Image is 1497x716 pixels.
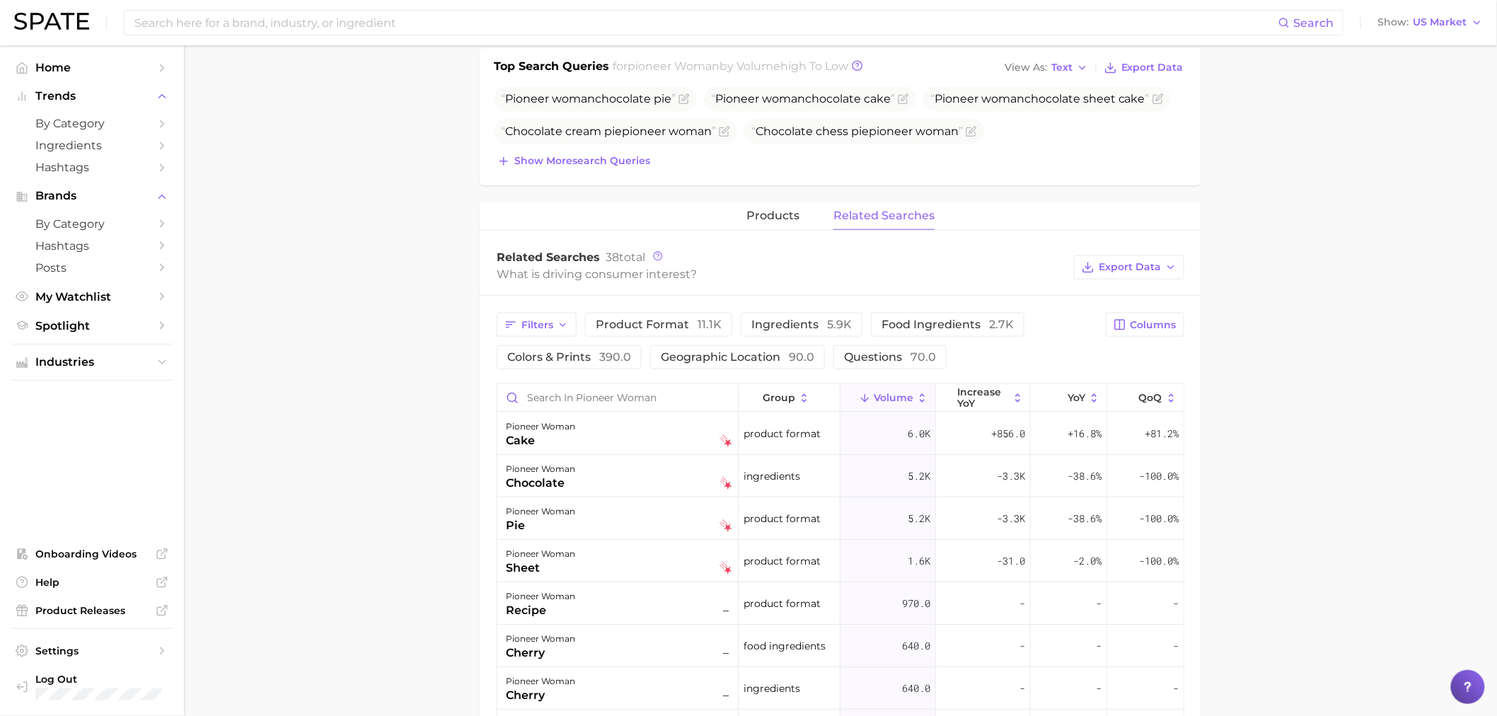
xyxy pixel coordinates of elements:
span: total [606,250,645,264]
span: ingredients [744,468,800,485]
div: sheet [506,560,575,577]
span: - [1019,680,1025,697]
span: Text [1051,64,1073,71]
span: 6.0k [908,425,930,442]
span: -3.3k [997,510,1025,527]
a: Hashtags [11,156,173,178]
span: related searches [833,209,935,222]
h1: Top Search Queries [494,58,609,78]
span: 640.0 [902,680,930,697]
span: Columns [1131,319,1177,331]
span: Help [35,576,149,589]
img: falling star [719,562,732,574]
span: food ingredients [744,637,826,654]
button: YoY [1031,384,1107,412]
span: Trends [35,90,149,103]
a: Hashtags [11,235,173,257]
span: product format [596,318,722,331]
span: Industries [35,356,149,369]
span: +81.2% [1145,425,1179,442]
span: Pioneer [505,92,549,105]
div: pioneer woman [506,630,575,647]
span: 5.2k [908,468,930,485]
span: -31.0 [997,553,1025,570]
span: -100.0% [1139,553,1179,570]
span: chocolate sheet cake [930,92,1150,105]
div: pioneer woman [506,418,575,435]
span: +856.0 [991,425,1025,442]
a: My Watchlist [11,286,173,308]
span: woman [552,92,595,105]
img: falling star [719,434,732,447]
span: -2.0% [1073,553,1102,570]
a: Product Releases [11,600,173,621]
span: - [1173,595,1179,612]
button: group [739,384,840,412]
span: 970.0 [902,595,930,612]
span: high to low [781,59,849,73]
span: - [1096,595,1102,612]
span: YoY [1068,392,1085,403]
button: Export Data [1074,255,1184,279]
span: 5.2k [908,510,930,527]
button: increase YoY [936,384,1031,412]
a: Ingredients [11,134,173,156]
span: Volume [874,392,913,403]
span: 1.6k [908,553,930,570]
span: Chocolate chess pie [751,125,963,138]
div: chocolate [506,475,575,492]
span: food ingredients [882,318,1014,331]
span: Export Data [1121,62,1184,74]
span: pioneer [869,125,913,138]
span: -38.6% [1068,468,1102,485]
div: recipe [506,602,575,619]
span: View As [1005,64,1047,71]
span: – [719,687,732,704]
span: ingredients [751,318,852,331]
span: - [1173,680,1179,697]
a: Posts [11,257,173,279]
span: Onboarding Videos [35,548,149,560]
span: Pioneer [715,92,759,105]
span: Spotlight [35,319,149,333]
button: pioneer womanpiefalling starproduct format5.2k-3.3k-38.6%-100.0% [497,497,1184,540]
span: -100.0% [1139,510,1179,527]
span: 70.0 [911,350,936,364]
span: pioneer [622,125,666,138]
span: 640.0 [902,637,930,654]
div: pioneer woman [506,545,575,562]
span: woman [762,92,805,105]
span: by Category [35,217,149,231]
span: - [1096,637,1102,654]
span: product format [744,553,821,570]
span: Posts [35,261,149,275]
div: cherry [506,687,575,704]
span: Brands [35,190,149,202]
span: Chocolate cream pie [501,125,716,138]
div: cake [506,432,575,449]
button: pioneer womancakefalling starproduct format6.0k+856.0+16.8%+81.2% [497,412,1184,455]
span: Export Data [1099,261,1161,273]
button: Flag as miscategorized or irrelevant [966,126,977,137]
div: pioneer woman [506,673,575,690]
span: products [746,209,799,222]
span: Log Out [35,673,208,686]
button: pioneer womanrecipe–product format970.0--- [497,582,1184,625]
span: group [763,392,795,403]
a: Onboarding Videos [11,543,173,565]
span: QoQ [1139,392,1162,403]
span: chocolate cake [711,92,895,105]
button: Industries [11,352,173,373]
span: Filters [521,319,553,331]
a: by Category [11,112,173,134]
button: pioneer womancherry–food ingredients640.0--- [497,625,1184,667]
span: 38 [606,250,619,264]
input: Search in pioneer woman [497,384,738,411]
span: US Market [1414,18,1467,26]
h2: for by Volume [613,58,849,78]
div: pioneer woman [506,588,575,605]
img: falling star [719,477,732,490]
div: cherry [506,645,575,662]
span: Pioneer [935,92,978,105]
button: pioneer womanchocolatefalling staringredients5.2k-3.3k-38.6%-100.0% [497,455,1184,497]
